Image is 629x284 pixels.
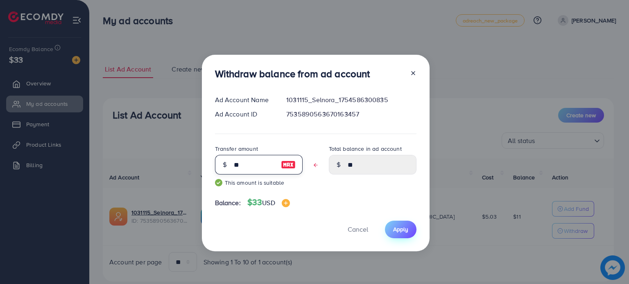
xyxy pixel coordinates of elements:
img: guide [215,179,222,186]
img: image [281,160,296,170]
label: Total balance in ad account [329,145,402,153]
img: image [282,199,290,207]
div: Ad Account Name [208,95,280,105]
span: Cancel [348,225,368,234]
button: Apply [385,221,416,238]
div: 1031115_Selnora_1754586300835 [280,95,423,105]
h3: Withdraw balance from ad account [215,68,370,80]
label: Transfer amount [215,145,258,153]
div: Ad Account ID [208,110,280,119]
h4: $33 [247,197,290,208]
span: Balance: [215,198,241,208]
small: This amount is suitable [215,179,303,187]
span: USD [262,198,275,207]
div: 7535890563670163457 [280,110,423,119]
button: Cancel [337,221,378,238]
span: Apply [393,225,408,233]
